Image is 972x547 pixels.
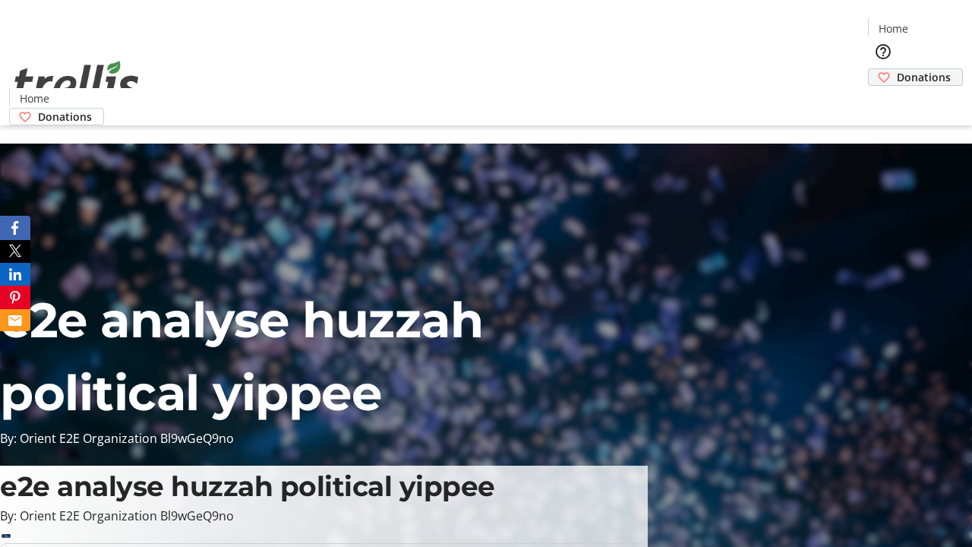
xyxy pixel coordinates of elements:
[868,86,898,116] button: Cart
[868,68,963,86] a: Donations
[38,109,92,125] span: Donations
[20,90,49,106] span: Home
[868,36,898,67] button: Help
[9,44,144,120] img: Orient E2E Organization Bl9wGeQ9no's Logo
[10,90,58,106] a: Home
[869,21,917,36] a: Home
[897,69,951,85] span: Donations
[879,21,908,36] span: Home
[9,108,104,125] a: Donations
